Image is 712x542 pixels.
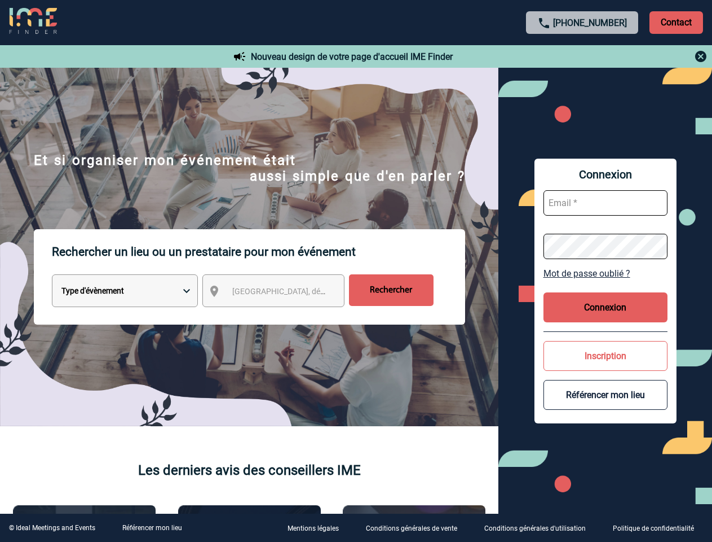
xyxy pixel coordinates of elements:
[484,525,586,533] p: Conditions générales d'utilisation
[543,292,667,322] button: Connexion
[613,525,694,533] p: Politique de confidentialité
[543,268,667,279] a: Mot de passe oublié ?
[9,524,95,532] div: © Ideal Meetings and Events
[232,287,389,296] span: [GEOGRAPHIC_DATA], département, région...
[288,525,339,533] p: Mentions légales
[366,525,457,533] p: Conditions générales de vente
[543,168,667,181] span: Connexion
[357,523,475,534] a: Conditions générales de vente
[553,18,627,28] a: [PHONE_NUMBER]
[537,16,551,30] img: call-24-px.png
[122,524,182,532] a: Référencer mon lieu
[349,274,434,306] input: Rechercher
[278,523,357,534] a: Mentions légales
[543,190,667,216] input: Email *
[604,523,712,534] a: Politique de confidentialité
[649,11,703,34] p: Contact
[52,229,465,274] p: Rechercher un lieu ou un prestataire pour mon événement
[543,380,667,410] button: Référencer mon lieu
[475,523,604,534] a: Conditions générales d'utilisation
[543,341,667,371] button: Inscription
